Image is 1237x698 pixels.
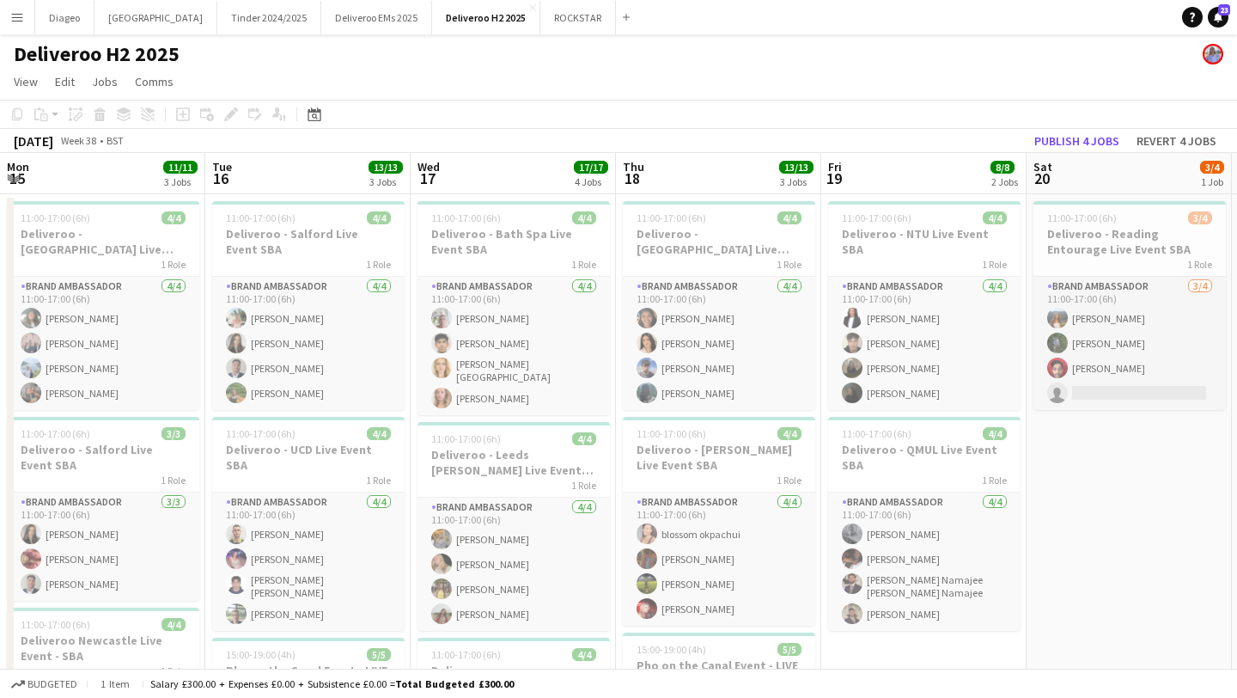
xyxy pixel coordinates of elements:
[982,474,1007,487] span: 1 Role
[620,168,644,188] span: 18
[828,277,1021,410] app-card-role: Brand Ambassador4/411:00-17:00 (6h)[PERSON_NAME][PERSON_NAME][PERSON_NAME][PERSON_NAME]
[777,258,801,271] span: 1 Role
[1203,44,1223,64] app-user-avatar: Lucy Hillier
[415,168,440,188] span: 17
[7,277,199,410] app-card-role: Brand Ambassador4/411:00-17:00 (6h)[PERSON_NAME][PERSON_NAME][PERSON_NAME][PERSON_NAME]
[540,1,616,34] button: ROCKSTAR
[226,211,296,224] span: 11:00-17:00 (6h)
[1201,175,1223,188] div: 1 Job
[107,134,124,147] div: BST
[1188,211,1212,224] span: 3/4
[417,422,610,631] app-job-card: 11:00-17:00 (6h)4/4Deliveroo - Leeds [PERSON_NAME] Live Event SBA1 RoleBrand Ambassador4/411:00-1...
[1033,226,1226,257] h3: Deliveroo - Reading Entourage Live Event SBA
[217,1,321,34] button: Tinder 2024/2025
[1047,211,1117,224] span: 11:00-17:00 (6h)
[1208,7,1228,28] a: 23
[367,648,391,661] span: 5/5
[14,132,53,150] div: [DATE]
[777,474,801,487] span: 1 Role
[828,226,1021,257] h3: Deliveroo - NTU Live Event SBA
[1033,277,1226,410] app-card-role: Brand Ambassador3/411:00-17:00 (6h)[PERSON_NAME][PERSON_NAME][PERSON_NAME]
[94,677,136,690] span: 1 item
[828,417,1021,631] div: 11:00-17:00 (6h)4/4Deliveroo - QMUL Live Event SBA1 RoleBrand Ambassador4/411:00-17:00 (6h)[PERSO...
[1200,161,1224,174] span: 3/4
[623,277,815,410] app-card-role: Brand Ambassador4/411:00-17:00 (6h)[PERSON_NAME][PERSON_NAME][PERSON_NAME][PERSON_NAME]
[826,168,842,188] span: 19
[7,442,199,473] h3: Deliveroo - Salford Live Event SBA
[57,134,100,147] span: Week 38
[7,159,29,174] span: Mon
[572,648,596,661] span: 4/4
[226,648,296,661] span: 15:00-19:00 (4h)
[7,226,199,257] h3: Deliveroo - [GEOGRAPHIC_DATA] Live Event SBA
[623,442,815,473] h3: Deliveroo - [PERSON_NAME] Live Event SBA
[1031,168,1052,188] span: 20
[417,663,610,694] h3: Deliveroo - [GEOGRAPHIC_DATA]
[369,175,402,188] div: 3 Jobs
[777,427,801,440] span: 4/4
[135,74,174,89] span: Comms
[161,474,186,487] span: 1 Role
[7,70,45,93] a: View
[417,498,610,631] app-card-role: Brand Ambassador4/411:00-17:00 (6h)[PERSON_NAME][PERSON_NAME][PERSON_NAME][PERSON_NAME]
[150,677,514,690] div: Salary £300.00 + Expenses £0.00 + Subsistence £0.00 =
[983,427,1007,440] span: 4/4
[1130,130,1223,152] button: Revert 4 jobs
[366,258,391,271] span: 1 Role
[55,74,75,89] span: Edit
[367,211,391,224] span: 4/4
[7,201,199,410] app-job-card: 11:00-17:00 (6h)4/4Deliveroo - [GEOGRAPHIC_DATA] Live Event SBA1 RoleBrand Ambassador4/411:00-17:...
[212,493,405,631] app-card-role: Brand Ambassador4/411:00-17:00 (6h)[PERSON_NAME][PERSON_NAME][PERSON_NAME] [PERSON_NAME][PERSON_N...
[395,677,514,690] span: Total Budgeted £300.00
[1027,130,1126,152] button: Publish 4 jobs
[417,201,610,415] app-job-card: 11:00-17:00 (6h)4/4Deliveroo - Bath Spa Live Event SBA1 RoleBrand Ambassador4/411:00-17:00 (6h)[P...
[623,417,815,626] app-job-card: 11:00-17:00 (6h)4/4Deliveroo - [PERSON_NAME] Live Event SBA1 RoleBrand Ambassador4/411:00-17:00 (...
[777,643,801,656] span: 5/5
[212,226,405,257] h3: Deliveroo - Salford Live Event SBA
[637,643,706,656] span: 15:00-19:00 (4h)
[161,618,186,631] span: 4/4
[417,159,440,174] span: Wed
[982,258,1007,271] span: 1 Role
[128,70,180,93] a: Comms
[431,432,501,445] span: 11:00-17:00 (6h)
[14,74,38,89] span: View
[777,211,801,224] span: 4/4
[983,211,1007,224] span: 4/4
[574,161,608,174] span: 17/17
[842,427,911,440] span: 11:00-17:00 (6h)
[212,201,405,410] div: 11:00-17:00 (6h)4/4Deliveroo - Salford Live Event SBA1 RoleBrand Ambassador4/411:00-17:00 (6h)[PE...
[35,1,94,34] button: Diageo
[14,41,180,67] h1: Deliveroo H2 2025
[623,159,644,174] span: Thu
[27,678,77,690] span: Budgeted
[367,427,391,440] span: 4/4
[1033,201,1226,410] app-job-card: 11:00-17:00 (6h)3/4Deliveroo - Reading Entourage Live Event SBA1 RoleBrand Ambassador3/411:00-17:...
[212,442,405,473] h3: Deliveroo - UCD Live Event SBA
[94,1,217,34] button: [GEOGRAPHIC_DATA]
[7,417,199,601] div: 11:00-17:00 (6h)3/3Deliveroo - Salford Live Event SBA1 RoleBrand Ambassador3/311:00-17:00 (6h)[PE...
[842,211,911,224] span: 11:00-17:00 (6h)
[7,633,199,664] h3: Deliveroo Newcastle Live Event - SBA
[571,479,596,492] span: 1 Role
[164,175,197,188] div: 3 Jobs
[572,432,596,445] span: 4/4
[417,447,610,478] h3: Deliveroo - Leeds [PERSON_NAME] Live Event SBA
[366,474,391,487] span: 1 Role
[161,664,186,677] span: 1 Role
[572,211,596,224] span: 4/4
[369,161,403,174] span: 13/13
[21,211,90,224] span: 11:00-17:00 (6h)
[990,161,1015,174] span: 8/8
[212,277,405,410] app-card-role: Brand Ambassador4/411:00-17:00 (6h)[PERSON_NAME][PERSON_NAME][PERSON_NAME][PERSON_NAME]
[163,161,198,174] span: 11/11
[161,427,186,440] span: 3/3
[623,201,815,410] div: 11:00-17:00 (6h)4/4Deliveroo - [GEOGRAPHIC_DATA] Live Event SBA1 RoleBrand Ambassador4/411:00-17:...
[161,258,186,271] span: 1 Role
[432,1,540,34] button: Deliveroo H2 2025
[7,493,199,601] app-card-role: Brand Ambassador3/311:00-17:00 (6h)[PERSON_NAME][PERSON_NAME][PERSON_NAME]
